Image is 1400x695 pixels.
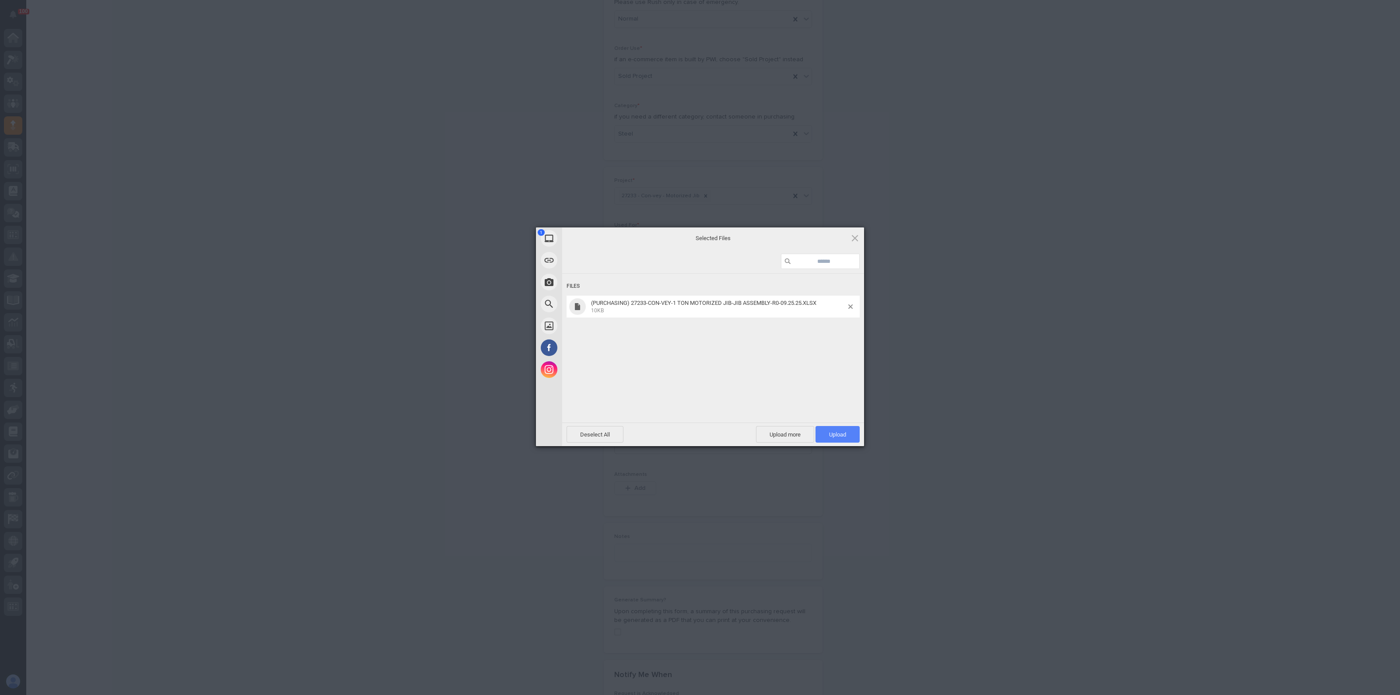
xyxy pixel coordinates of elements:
[588,300,848,314] span: (PURCHASING) 27233-CON-VEY-1 TON MOTORIZED JIB-JIB ASSEMBLY-R0-09.25.25.XLSX
[536,359,641,381] div: Instagram
[536,271,641,293] div: Take Photo
[536,293,641,315] div: Web Search
[536,249,641,271] div: Link (URL)
[536,337,641,359] div: Facebook
[850,233,860,243] span: Click here or hit ESC to close picker
[536,315,641,337] div: Unsplash
[567,426,623,443] span: Deselect All
[591,307,604,314] span: 10KB
[591,300,816,306] span: (PURCHASING) 27233-CON-VEY-1 TON MOTORIZED JIB-JIB ASSEMBLY-R0-09.25.25.XLSX
[567,278,860,294] div: Files
[626,234,801,242] span: Selected Files
[538,229,545,236] span: 1
[829,431,846,438] span: Upload
[536,227,641,249] div: My Device
[756,426,814,443] span: Upload more
[815,426,860,443] span: Upload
